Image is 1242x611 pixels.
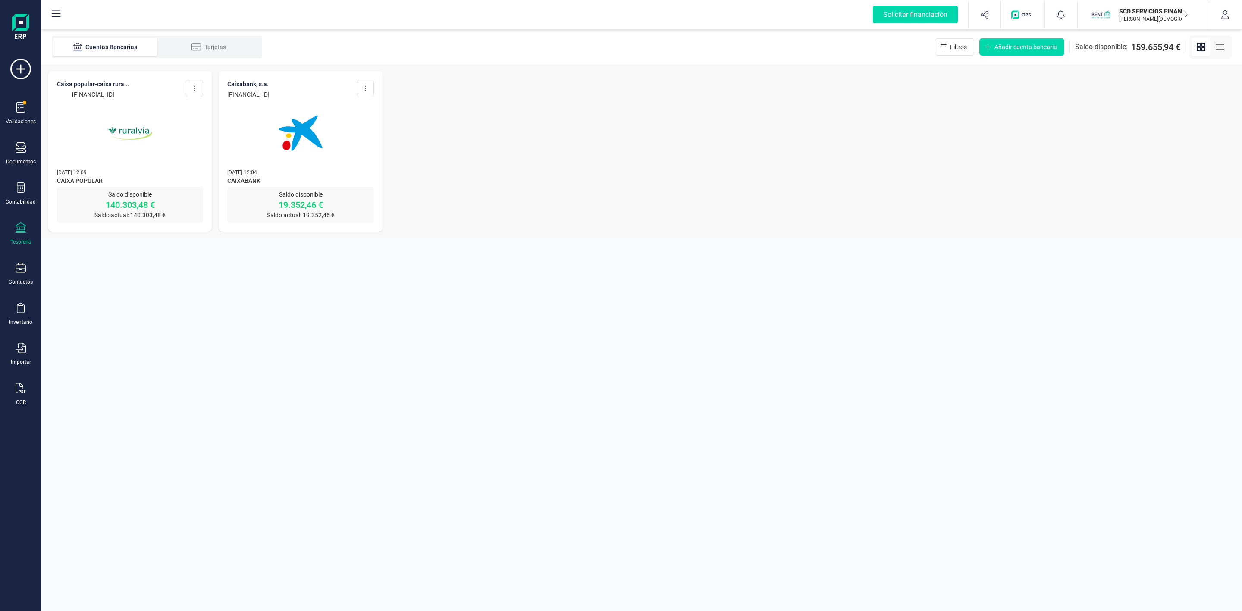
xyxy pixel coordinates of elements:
[979,38,1064,56] button: Añadir cuenta bancaria
[10,238,31,245] div: Tesorería
[1088,1,1198,28] button: SCSCD SERVICIOS FINANCIEROS SL[PERSON_NAME][DEMOGRAPHIC_DATA][DEMOGRAPHIC_DATA]
[57,80,129,88] p: CAIXA POPULAR-CAIXA RURA...
[227,90,270,99] p: [FINANCIAL_ID]
[1131,41,1180,53] span: 159.655,94 €
[6,158,36,165] div: Documentos
[71,43,140,51] div: Cuentas Bancarias
[57,190,203,199] p: Saldo disponible
[11,359,31,366] div: Importar
[227,176,373,187] span: CAIXABANK
[994,43,1057,51] span: Añadir cuenta bancaria
[227,199,373,211] p: 19.352,46 €
[1119,16,1188,22] p: [PERSON_NAME][DEMOGRAPHIC_DATA][DEMOGRAPHIC_DATA]
[57,90,129,99] p: [FINANCIAL_ID]
[57,199,203,211] p: 140.303,48 €
[9,319,32,326] div: Inventario
[1119,7,1188,16] p: SCD SERVICIOS FINANCIEROS SL
[57,211,203,219] p: Saldo actual: 140.303,48 €
[935,38,974,56] button: Filtros
[873,6,958,23] div: Solicitar financiación
[1011,10,1034,19] img: Logo de OPS
[16,399,26,406] div: OCR
[227,80,270,88] p: CAIXABANK, S.A.
[227,211,373,219] p: Saldo actual: 19.352,46 €
[227,169,257,175] span: [DATE] 12:04
[57,176,203,187] span: CAIXA POPULAR
[862,1,968,28] button: Solicitar financiación
[950,43,967,51] span: Filtros
[6,118,36,125] div: Validaciones
[57,169,87,175] span: [DATE] 12:09
[174,43,243,51] div: Tarjetas
[9,279,33,285] div: Contactos
[1075,42,1128,52] span: Saldo disponible:
[227,190,373,199] p: Saldo disponible
[1091,5,1110,24] img: SC
[6,198,36,205] div: Contabilidad
[1006,1,1039,28] button: Logo de OPS
[12,14,29,41] img: Logo Finanedi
